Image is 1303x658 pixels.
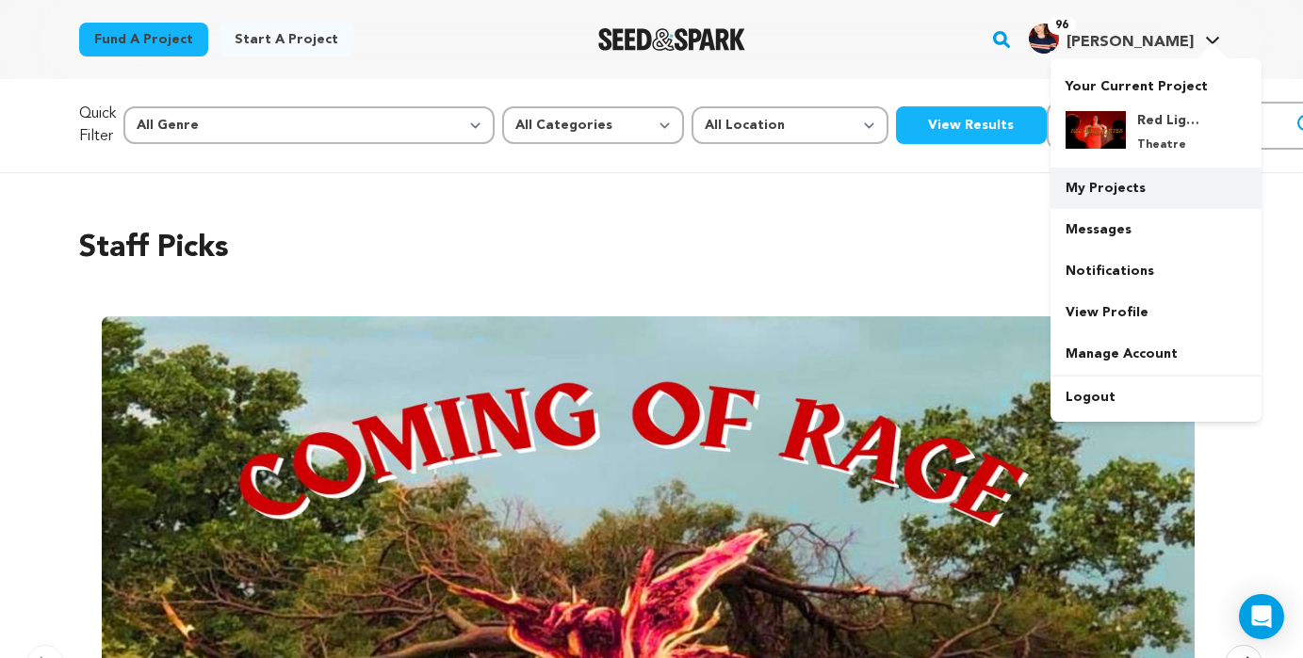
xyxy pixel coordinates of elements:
[1051,250,1262,292] a: Notifications
[79,23,208,56] a: Fund a project
[1051,168,1262,209] a: My Projects
[1025,20,1224,59] span: Melissa C.'s Profile
[1051,209,1262,250] a: Messages
[896,106,1047,144] button: View Results
[1029,24,1059,54] img: MELISSACENTER(1).jpg
[1066,70,1246,168] a: Your Current Project Red Light Winter [GEOGRAPHIC_DATA] Theatre
[598,28,746,51] a: Seed&Spark Homepage
[1048,16,1076,35] span: 96
[1137,137,1205,152] p: Theatre
[1051,377,1262,418] a: Logout
[1029,24,1194,54] div: Melissa C.'s Profile
[1051,292,1262,333] a: View Profile
[79,103,116,148] p: Quick Filter
[1137,111,1205,130] h4: Red Light Winter [GEOGRAPHIC_DATA]
[1067,35,1194,50] span: [PERSON_NAME]
[220,23,353,56] a: Start a project
[79,226,1225,271] h2: Staff Picks
[1025,20,1224,54] a: Melissa C.'s Profile
[1051,333,1262,375] a: Manage Account
[1066,111,1126,149] img: 2783e5c58354f59d.jpg
[598,28,746,51] img: Seed&Spark Logo Dark Mode
[1066,70,1246,96] p: Your Current Project
[1239,594,1284,639] div: Open Intercom Messenger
